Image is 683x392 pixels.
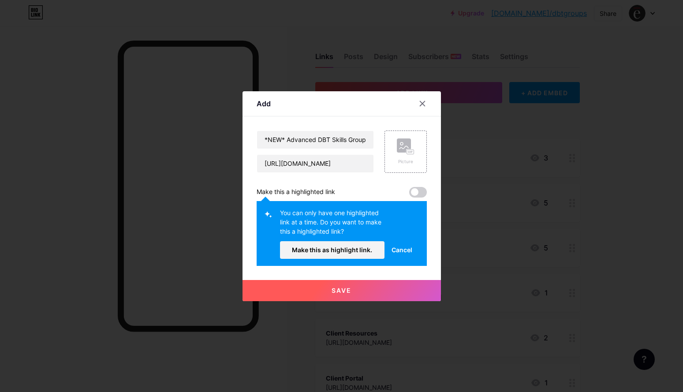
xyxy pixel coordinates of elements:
[332,287,351,294] span: Save
[397,158,414,165] div: Picture
[292,246,372,254] span: Make this as highlight link.
[384,241,419,259] button: Cancel
[257,131,373,149] input: Title
[257,98,271,109] div: Add
[280,241,385,259] button: Make this as highlight link.
[257,155,373,172] input: URL
[243,280,441,301] button: Save
[280,208,385,241] div: You can only have one highlighted link at a time. Do you want to make this a highlighted link?
[392,245,412,254] span: Cancel
[257,187,335,198] div: Make this a highlighted link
